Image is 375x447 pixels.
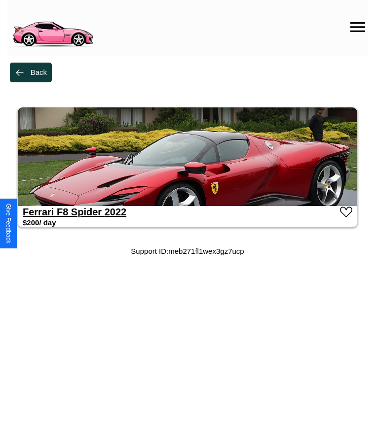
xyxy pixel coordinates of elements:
[10,63,52,82] button: Back
[5,204,12,243] div: Give Feedback
[31,68,47,76] div: Back
[131,244,244,258] p: Support ID: meb271fl1wex3gz7ucp
[23,206,126,217] a: Ferrari F8 Spider 2022
[7,5,98,49] img: logo
[23,218,56,227] h3: $ 200 / day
